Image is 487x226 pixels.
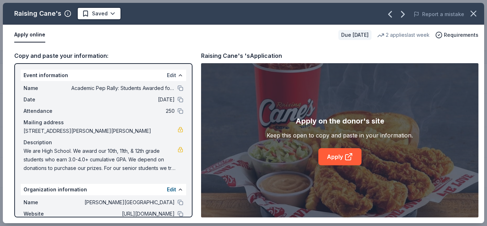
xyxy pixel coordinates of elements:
span: Name [24,84,71,92]
button: Edit [167,185,176,194]
button: Edit [167,71,176,80]
div: Copy and paste your information: [14,51,193,60]
div: Raising Cane's [14,8,61,19]
span: We are High School. We award our 10th, 11th, & 12th grade students who earn 3.0-4.0+ cumulative G... [24,147,178,172]
div: Mailing address [24,118,183,127]
span: Requirements [444,31,478,39]
button: Report a mistake [414,10,464,19]
div: Raising Cane's 's Application [201,51,282,60]
div: Event information [21,70,186,81]
span: [DATE] [71,95,175,104]
span: Attendance [24,107,71,115]
div: Due [DATE] [338,30,371,40]
span: Date [24,95,71,104]
span: Website [24,210,71,218]
span: [PERSON_NAME][GEOGRAPHIC_DATA] [71,198,175,207]
span: [URL][DOMAIN_NAME] [71,210,175,218]
span: 250 [71,107,175,115]
a: Apply [318,148,362,165]
button: Requirements [435,31,478,39]
div: Keep this open to copy and paste in your information. [267,131,413,140]
span: Academic Pep Rally: Students Awarded for Academic Excellence [71,84,175,92]
span: Saved [92,9,108,18]
div: Organization information [21,184,186,195]
button: Saved [77,7,121,20]
div: Apply on the donor's site [296,115,384,127]
div: Description [24,138,183,147]
div: 2 applies last week [377,31,430,39]
span: [STREET_ADDRESS][PERSON_NAME][PERSON_NAME] [24,127,178,135]
span: Name [24,198,71,207]
button: Apply online [14,27,45,42]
